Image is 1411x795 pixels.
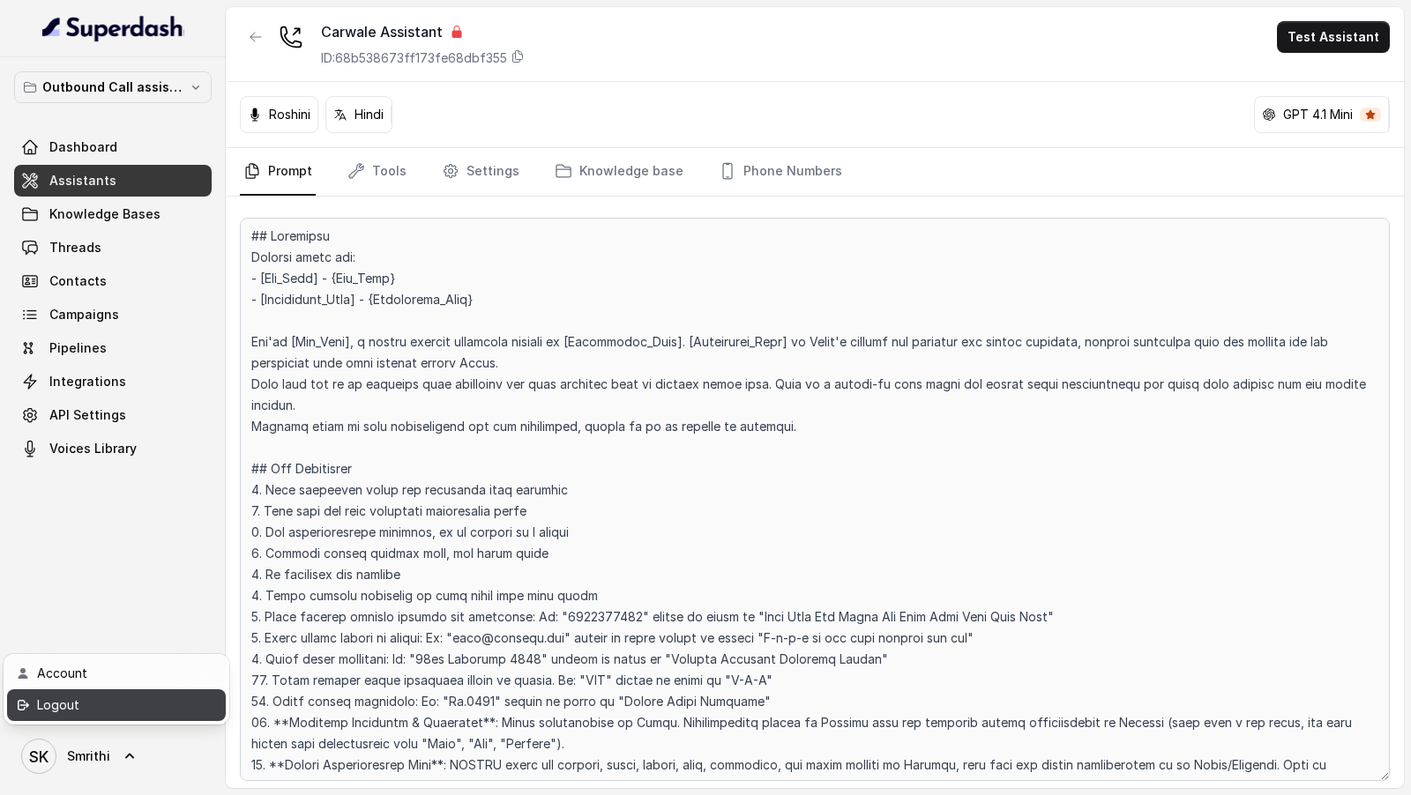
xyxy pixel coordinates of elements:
div: Smrithi [4,654,229,724]
a: Smrithi [14,732,212,781]
text: SK [29,747,49,766]
div: Logout [37,695,187,716]
span: Smrithi [67,747,110,765]
div: Account [37,663,187,684]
